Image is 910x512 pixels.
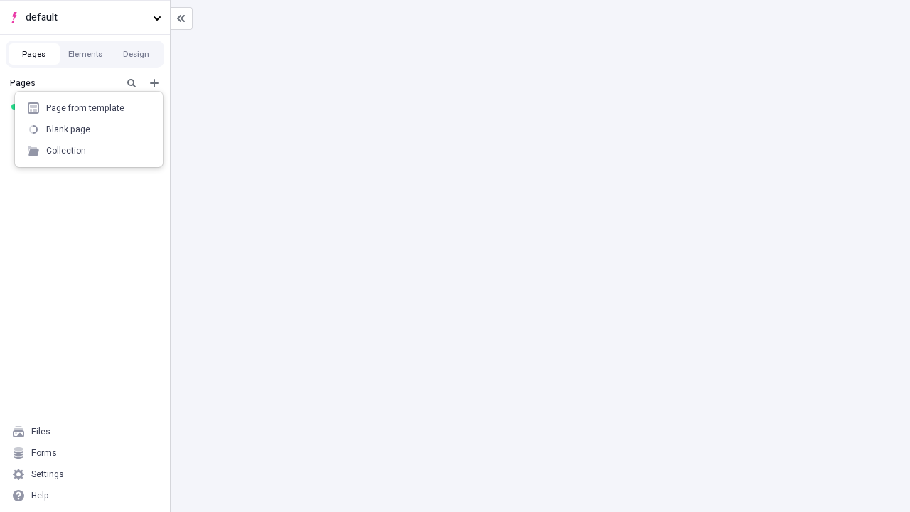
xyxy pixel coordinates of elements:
div: Pages [10,78,117,89]
div: Blank page [46,124,90,135]
div: Forms [31,447,57,459]
span: default [26,10,147,26]
div: Collection [46,145,86,156]
button: Pages [9,43,60,65]
button: Design [111,43,162,65]
div: Settings [31,469,64,480]
button: Elements [60,43,111,65]
button: Add new [146,75,163,92]
div: Page from template [46,102,124,114]
div: Files [31,426,50,437]
div: Help [31,490,49,501]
